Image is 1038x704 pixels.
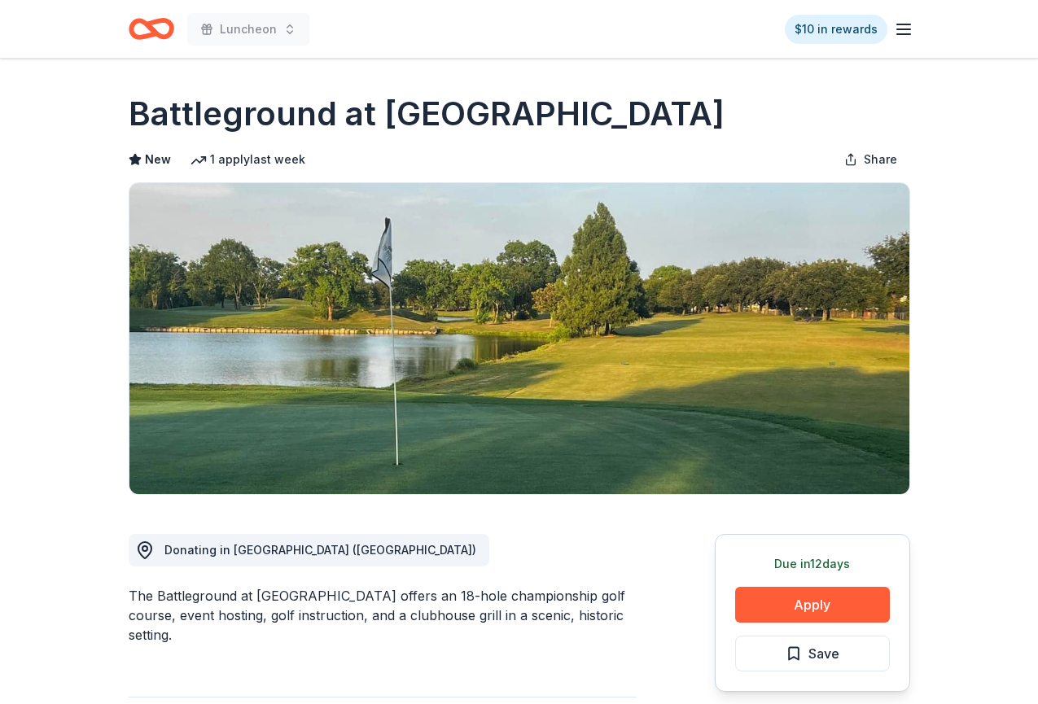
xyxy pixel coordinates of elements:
[187,13,309,46] button: Luncheon
[735,587,890,623] button: Apply
[785,15,887,44] a: $10 in rewards
[735,554,890,574] div: Due in 12 days
[191,150,305,169] div: 1 apply last week
[129,183,909,494] img: Image for Battleground at Deer Park
[129,10,174,48] a: Home
[164,543,476,557] span: Donating in [GEOGRAPHIC_DATA] ([GEOGRAPHIC_DATA])
[831,143,910,176] button: Share
[220,20,277,39] span: Luncheon
[145,150,171,169] span: New
[735,636,890,671] button: Save
[129,91,725,137] h1: Battleground at [GEOGRAPHIC_DATA]
[864,150,897,169] span: Share
[129,586,637,645] div: The Battleground at [GEOGRAPHIC_DATA] offers an 18-hole championship golf course, event hosting, ...
[808,643,839,664] span: Save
